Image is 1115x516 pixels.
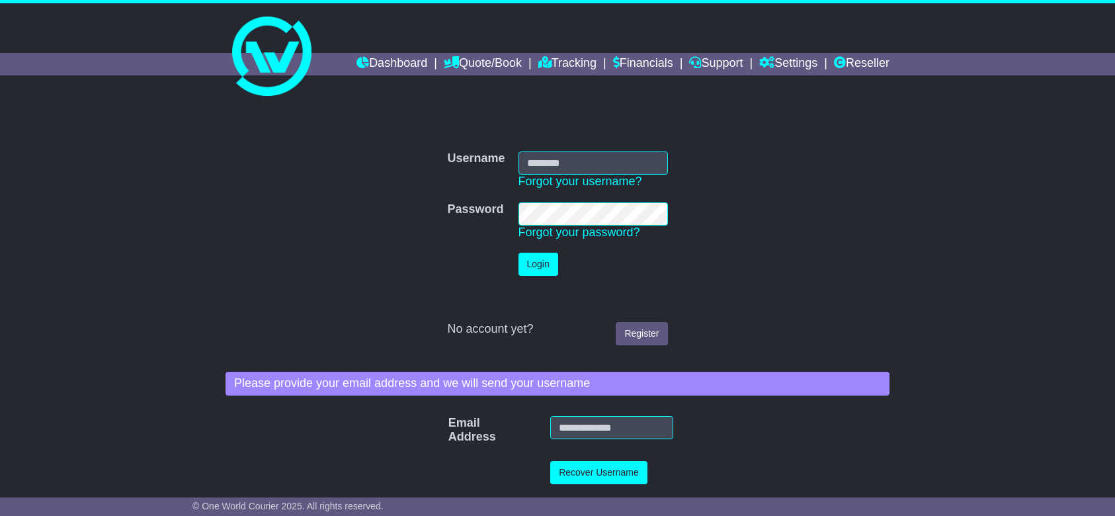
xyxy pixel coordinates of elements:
[447,322,667,337] div: No account yet?
[192,501,384,511] span: © One World Courier 2025. All rights reserved.
[447,151,505,166] label: Username
[550,461,647,484] button: Recover Username
[444,53,522,75] a: Quote/Book
[689,53,743,75] a: Support
[226,372,889,396] div: Please provide your email address and we will send your username
[759,53,817,75] a: Settings
[518,253,558,276] button: Login
[616,322,667,345] a: Register
[442,416,466,445] label: Email Address
[538,53,597,75] a: Tracking
[518,175,642,188] a: Forgot your username?
[518,226,640,239] a: Forgot your password?
[613,53,673,75] a: Financials
[447,202,503,217] label: Password
[834,53,889,75] a: Reseller
[356,53,427,75] a: Dashboard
